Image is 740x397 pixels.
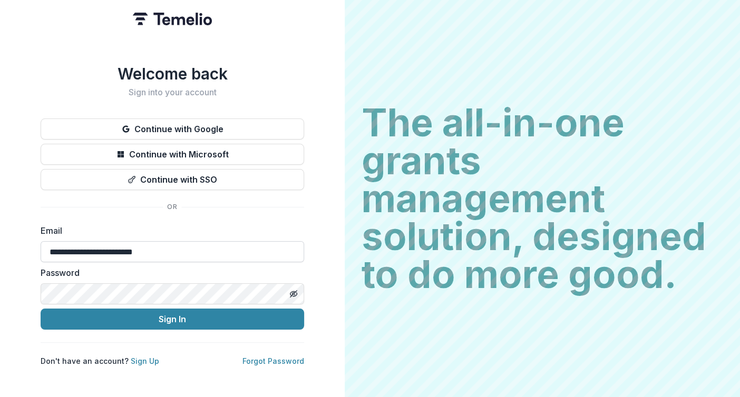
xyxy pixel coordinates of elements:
[41,87,304,97] h2: Sign into your account
[41,355,159,366] p: Don't have an account?
[242,356,304,365] a: Forgot Password
[41,144,304,165] button: Continue with Microsoft
[41,224,298,237] label: Email
[285,285,302,302] button: Toggle password visibility
[41,118,304,140] button: Continue with Google
[131,356,159,365] a: Sign Up
[41,169,304,190] button: Continue with SSO
[41,64,304,83] h1: Welcome back
[133,13,212,25] img: Temelio
[41,309,304,330] button: Sign In
[41,266,298,279] label: Password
